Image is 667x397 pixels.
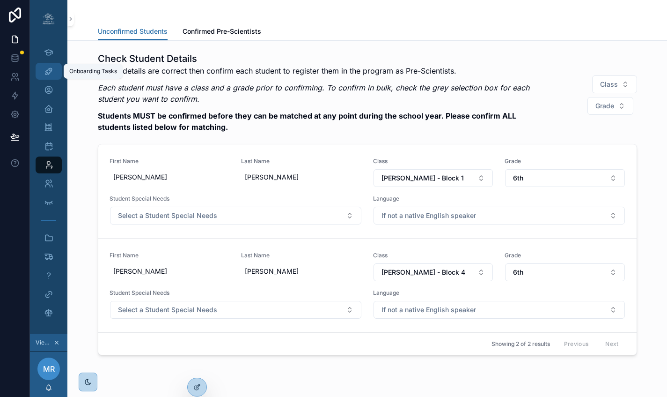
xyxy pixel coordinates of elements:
[98,111,516,132] strong: Students MUST be confirmed before they can be matched at any point during the school year. Please...
[381,268,465,277] span: [PERSON_NAME] - Block 4
[505,252,625,259] span: Grade
[98,23,168,41] a: Unconfirmed Students
[110,301,361,319] button: Select Button
[110,252,230,259] span: First Name
[110,157,230,165] span: First Name
[36,339,51,346] span: Viewing as [PERSON_NAME]
[41,11,56,26] img: App logo
[505,169,625,187] button: Select Button
[600,80,618,89] span: Class
[381,211,476,220] span: If not a native English speaker
[374,301,625,319] button: Select Button
[98,27,168,36] span: Unconfirmed Students
[110,195,362,202] span: Student Special Needs
[381,305,476,315] span: If not a native English speaker
[98,83,529,104] em: Each student must have a class and a grade prior to confirming. To confirm in bulk, check the gre...
[113,267,227,276] span: [PERSON_NAME]
[98,144,637,238] a: First Name[PERSON_NAME]Last Name[PERSON_NAME]ClassSelect ButtonGradeSelect ButtonStudent Special ...
[183,27,261,36] span: Confirmed Pre-Scientists
[98,238,637,332] a: First Name[PERSON_NAME]Last Name[PERSON_NAME]ClassSelect ButtonGradeSelect ButtonStudent Special ...
[513,173,523,183] span: 6th
[118,305,217,315] span: Select a Student Special Needs
[374,263,493,281] button: Select Button
[505,263,625,281] button: Select Button
[491,340,550,348] span: Showing 2 of 2 results
[183,23,261,42] a: Confirmed Pre-Scientists
[245,172,358,182] span: [PERSON_NAME]
[30,37,67,334] div: scrollable content
[513,268,523,277] span: 6th
[110,207,361,225] button: Select Button
[98,65,549,76] p: Check details are correct then confirm each student to register them in the program as Pre-Scient...
[587,97,633,115] button: Select Button
[373,289,625,297] span: Language
[245,267,358,276] span: [PERSON_NAME]
[241,157,362,165] span: Last Name
[592,75,637,93] button: Select Button
[69,67,117,75] div: Onboarding Tasks
[373,252,494,259] span: Class
[110,289,362,297] span: Student Special Needs
[98,52,549,65] h1: Check Student Details
[505,157,625,165] span: Grade
[118,211,217,220] span: Select a Student Special Needs
[373,195,625,202] span: Language
[43,363,55,375] span: MR
[374,207,625,225] button: Select Button
[381,173,464,183] span: [PERSON_NAME] - Block 1
[113,172,227,182] span: [PERSON_NAME]
[373,157,494,165] span: Class
[595,101,614,111] span: Grade
[374,169,493,187] button: Select Button
[241,252,362,259] span: Last Name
